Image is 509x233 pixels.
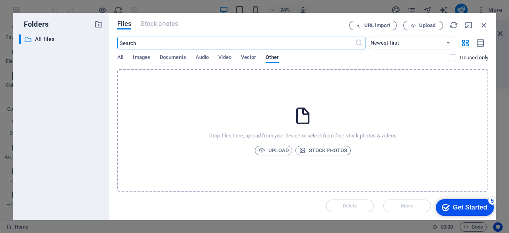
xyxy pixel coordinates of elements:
[480,21,488,29] i: Close
[449,21,458,29] i: Reload
[59,2,67,10] div: 5
[299,146,347,155] span: Stock photos
[419,23,435,28] span: Upload
[117,37,355,49] input: Search
[196,53,209,64] span: Audio
[266,53,278,64] span: Other
[460,54,488,61] p: Displays only files that are not in use on the website. Files added during this session can still...
[364,23,390,28] span: URL import
[151,35,190,46] span: Add elements
[160,53,186,64] span: Documents
[35,35,88,44] p: All files
[403,21,443,30] button: Upload
[94,20,103,29] i: Create new folder
[464,21,473,29] i: Minimize
[141,19,178,29] span: This file type is not supported by this element
[6,4,64,21] div: Get Started 5 items remaining, 0% complete
[117,53,123,64] span: All
[133,53,150,64] span: Images
[241,53,256,64] span: Vector
[349,21,397,30] button: URL import
[194,35,237,46] span: Paste clipboard
[218,53,231,64] span: Video
[258,146,289,155] span: Upload
[117,19,131,29] span: Files
[19,34,21,44] div: ​
[19,19,49,29] p: Folders
[295,146,351,155] button: Stock photos
[209,132,396,139] p: Drop files here, upload from your device or select from free stock photos & videos
[23,9,58,16] div: Get Started
[255,146,292,155] button: Upload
